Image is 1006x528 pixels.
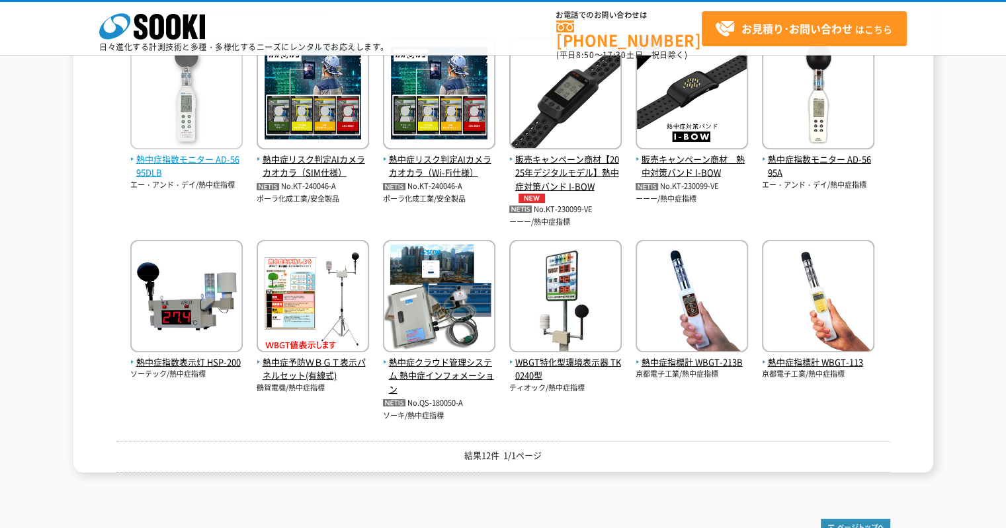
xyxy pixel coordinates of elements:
p: No.QS-180050-A [383,396,495,410]
span: 8:50 [576,49,595,61]
p: No.KT-240046-A [257,180,369,194]
span: 熱中症リスク判定AIカメラ カオカラ（SIM仕様） [257,153,369,180]
p: ポーラ化成工業/安全製品 [257,194,369,205]
p: 日々進化する計測技術と多種・多様化するニーズにレンタルでお応えします。 [99,43,389,51]
span: 熱中症指標計 WBGT-113 [762,356,874,369]
span: WBGT特化型環境表示器 TK0240型 [509,356,622,383]
span: 販売キャンペーン商材【2025年デジタルモデル】熱中症対策バンド I-BOW [509,153,622,203]
a: 熱中症予防ＷＢＧＴ表示パネルセット(有線式) [257,342,369,383]
img: I-BOW [509,37,622,153]
span: 熱中症クラウド管理システム 熱中症インフォメーション [383,356,495,396]
p: No.KT-230099-VE [509,203,622,217]
p: 結果12件 1/1ページ [116,449,890,463]
img: HSP-200 [130,240,243,356]
a: 熱中症指標計 WBGT-113 [762,342,874,369]
span: はこちら [715,19,892,39]
span: 熱中症予防ＷＢＧＴ表示パネルセット(有線式) [257,356,369,383]
span: お電話でのお問い合わせは [556,11,702,19]
img: カオカラ（SIM仕様） [257,37,369,153]
p: 京都電子工業/熱中症指標 [636,369,748,380]
img: TK0240型 [509,240,622,356]
img: WBGT-113 [762,240,874,356]
p: ーーー/熱中症指標 [509,217,622,228]
p: ティオック/熱中症指標 [509,383,622,394]
a: 熱中症指標計 WBGT-213B [636,342,748,369]
p: No.KT-240046-A [383,180,495,194]
span: 熱中症リスク判定AIカメラ カオカラ（Wi-Fi仕様） [383,153,495,180]
p: ソーテック/熱中症指標 [130,369,243,380]
a: 販売キャンペーン商材 熱中対策バンド I-BOW [636,139,748,180]
img: NEW [515,194,548,203]
p: ソーキ/熱中症指標 [383,410,495,422]
img: AD-5695A [762,37,874,153]
p: ーーー/熱中症指標 [636,194,748,205]
p: 鶴賀電機/熱中症指標 [257,383,369,394]
img: I-BOW [636,37,748,153]
span: 熱中症指数表示灯 HSP-200 [130,356,243,369]
strong: お見積り･お問い合わせ [741,20,853,36]
span: 販売キャンペーン商材 熱中対策バンド I-BOW [636,153,748,180]
span: 熱中症指標計 WBGT-213B [636,356,748,369]
img: AD-5695DLB [130,37,243,153]
a: 熱中症クラウド管理システム 熱中症インフォメーション [383,342,495,396]
a: WBGT特化型環境表示器 TK0240型 [509,342,622,383]
p: エー・アンド・デイ/熱中症指標 [762,180,874,191]
p: ポーラ化成工業/安全製品 [383,194,495,205]
a: 熱中症リスク判定AIカメラ カオカラ（SIM仕様） [257,139,369,180]
img: カオカラ（Wi-Fi仕様） [383,37,495,153]
a: 熱中症指数モニター AD-5695DLB [130,139,243,180]
a: 販売キャンペーン商材【2025年デジタルモデル】熱中症対策バンド I-BOWNEW [509,139,622,203]
p: No.KT-230099-VE [636,180,748,194]
span: 熱中症指数モニター AD-5695A [762,153,874,180]
a: 熱中症指数モニター AD-5695A [762,139,874,180]
span: 熱中症指数モニター AD-5695DLB [130,153,243,180]
img: WBGT-213B [636,240,748,356]
a: 熱中症リスク判定AIカメラ カオカラ（Wi-Fi仕様） [383,139,495,180]
a: [PHONE_NUMBER] [556,20,702,48]
p: エー・アンド・デイ/熱中症指標 [130,180,243,191]
a: 熱中症指数表示灯 HSP-200 [130,342,243,369]
a: お見積り･お問い合わせはこちら [702,11,907,46]
p: 京都電子工業/熱中症指標 [762,369,874,380]
span: (平日 ～ 土日、祝日除く) [556,49,687,61]
span: 17:30 [603,49,626,61]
